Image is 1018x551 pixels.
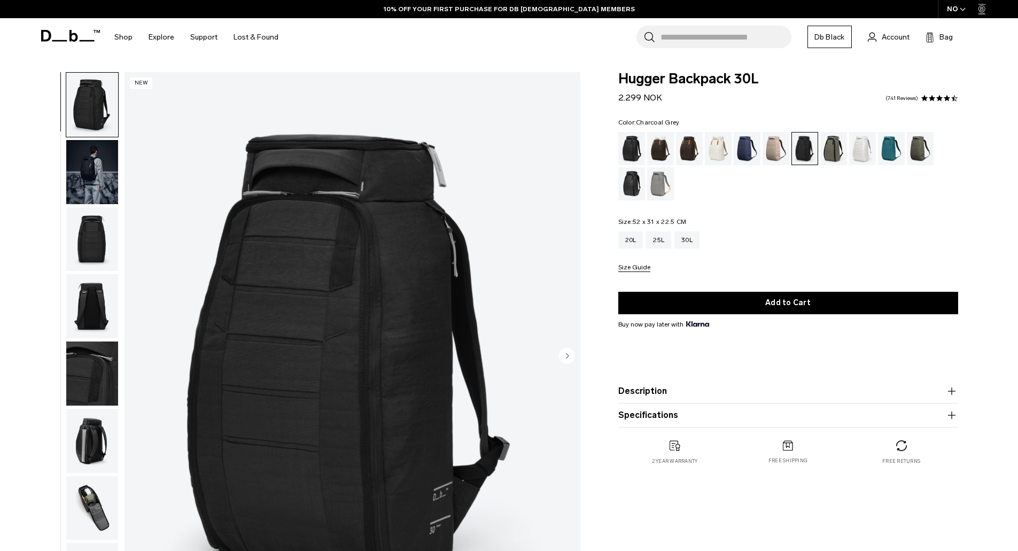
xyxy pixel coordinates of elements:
img: Hugger Backpack 30L Charcoal Grey [66,140,118,204]
legend: Color: [618,119,680,126]
button: Add to Cart [618,292,958,314]
a: Fogbow Beige [763,132,789,165]
a: Forest Green [820,132,847,165]
span: Buy now pay later with [618,320,709,329]
button: Hugger Backpack 30L Charcoal Grey [66,139,119,205]
img: {"height" => 20, "alt" => "Klarna"} [686,321,709,327]
a: 10% OFF YOUR FIRST PURCHASE FOR DB [DEMOGRAPHIC_DATA] MEMBERS [384,4,635,14]
span: Bag [939,32,953,43]
a: Account [868,30,910,43]
button: Description [618,385,958,398]
button: Hugger Backpack 30L Charcoal Grey [66,476,119,541]
button: Hugger Backpack 30L Charcoal Grey [66,274,119,339]
button: Bag [926,30,953,43]
img: Hugger Backpack 30L Charcoal Grey [66,73,118,137]
button: Hugger Backpack 30L Charcoal Grey [66,341,119,406]
p: 2 year warranty [652,457,698,465]
a: Db Black [807,26,852,48]
p: Free shipping [768,457,807,464]
a: Midnight Teal [878,132,905,165]
a: Black Out [618,132,645,165]
button: Hugger Backpack 30L Charcoal Grey [66,408,119,474]
img: Hugger Backpack 30L Charcoal Grey [66,476,118,540]
legend: Size: [618,219,687,225]
a: Charcoal Grey [791,132,818,165]
img: Hugger Backpack 30L Charcoal Grey [66,274,118,338]
a: Reflective Black [618,167,645,200]
span: Hugger Backpack 30L [618,72,958,86]
a: Oatmilk [705,132,732,165]
a: Espresso [676,132,703,165]
button: Hugger Backpack 30L Charcoal Grey [66,207,119,272]
button: Hugger Backpack 30L Charcoal Grey [66,72,119,137]
img: Hugger Backpack 30L Charcoal Grey [66,409,118,473]
button: Next slide [559,347,575,366]
a: Shop [114,18,133,56]
p: Free returns [882,457,920,465]
a: Explore [149,18,174,56]
span: Charcoal Grey [636,119,679,126]
a: Lost & Found [234,18,278,56]
button: Specifications [618,409,958,422]
a: 20L [618,231,643,249]
a: Moss Green [907,132,934,165]
img: Hugger Backpack 30L Charcoal Grey [66,342,118,406]
img: Hugger Backpack 30L Charcoal Grey [66,207,118,271]
a: Cappuccino [647,132,674,165]
a: 741 reviews [885,96,918,101]
a: 25L [646,231,671,249]
a: Clean Slate [849,132,876,165]
p: New [130,77,153,89]
a: Sand Grey [647,167,674,200]
span: 2.299 NOK [618,92,662,103]
a: 30L [674,231,700,249]
a: Blue Hour [734,132,760,165]
nav: Main Navigation [106,18,286,56]
button: Size Guide [618,264,650,272]
a: Support [190,18,217,56]
span: 52 x 31 x 22.5 CM [633,218,686,226]
span: Account [882,32,910,43]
